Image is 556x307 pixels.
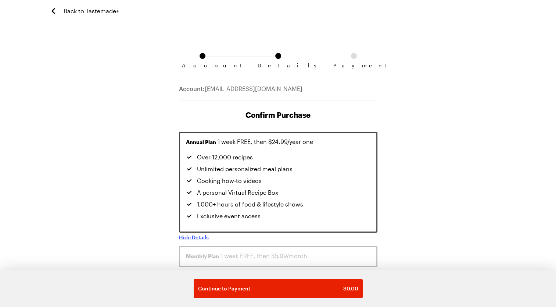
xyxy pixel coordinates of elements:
span: Unlimited personalized meal plans [197,165,293,173]
span: Back to Tastemade+ [64,7,119,15]
ol: Subscription checkout form navigation [179,53,377,63]
span: Show Details [179,268,211,276]
span: Continue to Payment [198,285,250,292]
span: A personal Virtual Recipe Box [197,188,278,197]
div: 1 week FREE, then $5.99/month [186,251,370,260]
h1: Confirm Purchase [179,110,377,120]
span: Payment [333,63,374,68]
button: Monthly Plan 1 week FREE, then $5.99/month [179,246,377,267]
span: Cooking how-to videos [197,176,262,185]
span: Details [258,63,299,68]
div: 1 week FREE, then $24.99/year one [186,137,370,146]
span: Annual Plan [186,138,216,146]
span: Exclusive event access [197,212,261,220]
span: Over 12,000 recipes [197,153,253,162]
div: [EMAIL_ADDRESS][DOMAIN_NAME] [179,84,377,101]
button: Hide Details [179,234,209,241]
span: $ 0.00 [343,285,358,292]
span: 1,000+ hours of food & lifestyle shows [197,200,303,209]
button: Annual Plan 1 week FREE, then $24.99/year oneTastemade+ Annual subscription benefits [179,132,377,233]
span: Account [182,63,223,68]
span: Account: [179,85,205,92]
span: Monthly Plan [186,253,219,260]
button: Continue to Payment$0.00 [194,279,363,298]
ul: Tastemade+ Annual subscription benefits [186,153,327,220]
